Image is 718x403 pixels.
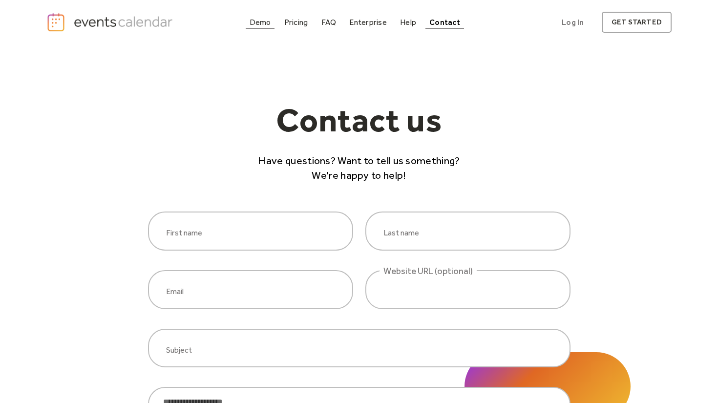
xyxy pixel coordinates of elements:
[253,103,465,146] h1: Contact us
[396,16,420,29] a: Help
[317,16,340,29] a: FAQ
[349,20,386,25] div: Enterprise
[246,16,275,29] a: Demo
[429,20,460,25] div: Contact
[345,16,390,29] a: Enterprise
[321,20,337,25] div: FAQ
[552,12,593,33] a: Log In
[253,153,465,182] p: Have questions? Want to tell us something? We're happy to help!
[46,12,175,32] a: home
[400,20,416,25] div: Help
[280,16,312,29] a: Pricing
[602,12,672,33] a: get started
[284,20,308,25] div: Pricing
[250,20,271,25] div: Demo
[425,16,464,29] a: Contact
